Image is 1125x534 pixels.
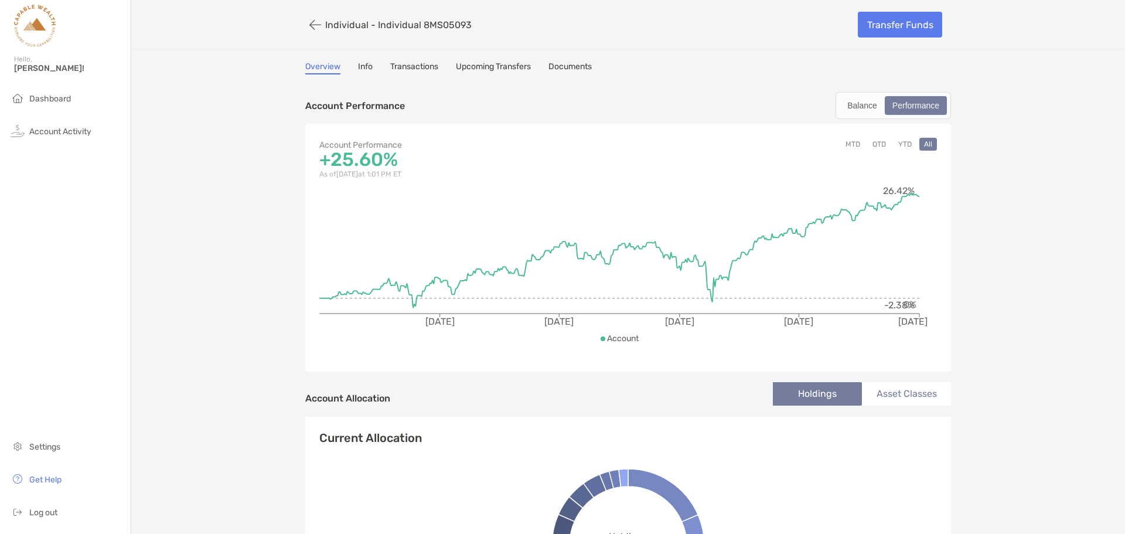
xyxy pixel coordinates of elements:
[29,475,62,485] span: Get Help
[898,316,928,327] tspan: [DATE]
[319,431,422,445] h4: Current Allocation
[11,124,25,138] img: activity icon
[665,316,694,327] tspan: [DATE]
[14,63,124,73] span: [PERSON_NAME]!
[862,382,951,406] li: Asset Classes
[29,508,57,518] span: Log out
[456,62,531,74] a: Upcoming Transfers
[886,97,946,114] div: Performance
[841,138,865,151] button: MTD
[325,19,472,30] p: Individual - Individual 8MS05093
[919,138,937,151] button: All
[29,94,71,104] span: Dashboard
[11,439,25,453] img: settings icon
[11,505,25,519] img: logout icon
[836,92,951,119] div: segmented control
[548,62,592,74] a: Documents
[11,91,25,105] img: household icon
[319,167,628,182] p: As of [DATE] at 1:01 PM ET
[784,316,813,327] tspan: [DATE]
[841,97,884,114] div: Balance
[773,382,862,406] li: Holdings
[868,138,891,151] button: QTD
[305,393,390,404] h4: Account Allocation
[319,138,628,152] p: Account Performance
[29,127,91,137] span: Account Activity
[319,152,628,167] p: +25.60%
[894,138,916,151] button: YTD
[305,98,405,113] p: Account Performance
[544,316,574,327] tspan: [DATE]
[858,12,942,38] a: Transfer Funds
[883,185,915,196] tspan: 26.42%
[29,442,60,452] span: Settings
[390,62,438,74] a: Transactions
[305,62,340,74] a: Overview
[607,331,639,346] p: Account
[884,300,915,311] tspan: -2.38%
[358,62,373,74] a: Info
[14,5,56,47] img: Zoe Logo
[11,472,25,486] img: get-help icon
[425,316,455,327] tspan: [DATE]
